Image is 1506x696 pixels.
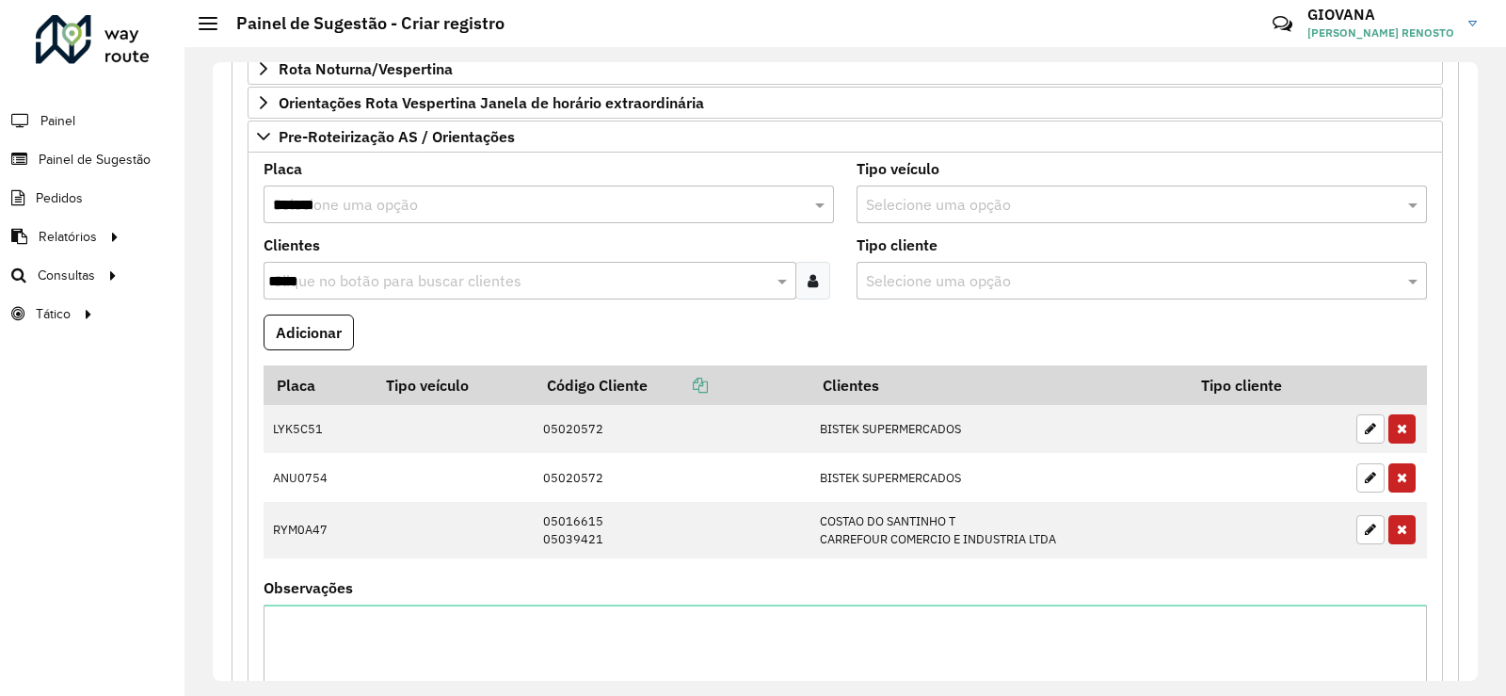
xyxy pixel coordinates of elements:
a: Contato Rápido [1262,4,1303,44]
span: Orientações Rota Vespertina Janela de horário extraordinária [279,95,704,110]
label: Clientes [264,234,320,256]
td: ANU0754 [264,453,373,502]
span: Rota Noturna/Vespertina [279,61,453,76]
label: Tipo veículo [857,157,939,180]
span: Tático [36,304,71,324]
span: Consultas [38,266,95,285]
th: Tipo veículo [373,365,534,405]
h3: GIOVANA [1307,6,1454,24]
th: Código Cliente [534,365,810,405]
h2: Painel de Sugestão - Criar registro [217,13,505,34]
td: RYM0A47 [264,502,373,558]
a: Rota Noturna/Vespertina [248,53,1443,85]
span: [PERSON_NAME] RENOSTO [1307,24,1454,41]
th: Tipo cliente [1189,365,1347,405]
label: Observações [264,576,353,599]
span: Pedidos [36,188,83,208]
td: BISTEK SUPERMERCADOS [809,405,1188,454]
span: Relatórios [39,227,97,247]
label: Placa [264,157,302,180]
td: 05016615 05039421 [534,502,810,558]
a: Pre-Roteirização AS / Orientações [248,121,1443,153]
td: BISTEK SUPERMERCADOS [809,453,1188,502]
th: Clientes [809,365,1188,405]
td: 05020572 [534,405,810,454]
td: 05020572 [534,453,810,502]
span: Painel de Sugestão [39,150,151,170]
td: LYK5C51 [264,405,373,454]
label: Tipo cliente [857,234,937,256]
span: Painel [40,111,75,131]
td: COSTAO DO SANTINHO T CARREFOUR COMERCIO E INDUSTRIA LTDA [809,502,1188,558]
button: Adicionar [264,315,354,350]
a: Copiar [648,376,708,395]
a: Orientações Rota Vespertina Janela de horário extraordinária [248,87,1443,119]
th: Placa [264,365,373,405]
span: Pre-Roteirização AS / Orientações [279,129,515,144]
